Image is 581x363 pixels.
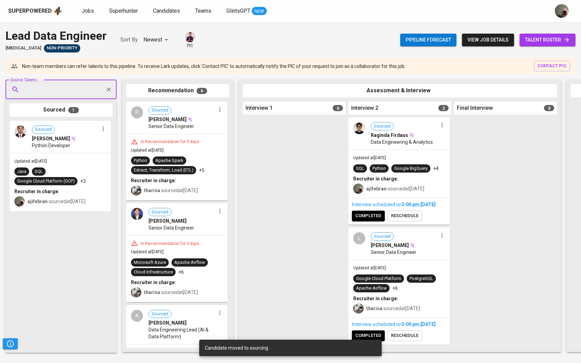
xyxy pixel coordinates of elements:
span: Non-Priority [44,45,80,51]
img: 77274a72eb6b91df986c1ddc1489ec2d.jpg [14,126,26,138]
span: Sourced [149,107,171,114]
a: Teams [195,7,213,15]
b: Recruiter in charge: [14,189,59,194]
img: magic_wand.svg [187,117,193,122]
span: Sourced [371,123,393,130]
p: Non-team members can refer talents to this pipeline. To receive Lark updates, click 'Contact PIC'... [22,63,405,70]
b: Recruiter in charge: [353,296,398,301]
span: 1 [68,107,79,113]
div: Sourced [10,103,112,117]
p: Sort By [120,36,138,44]
div: In Recommendation for 3 days [138,241,202,247]
div: Newest [143,34,170,46]
span: [DATE] [420,202,436,207]
span: NEW [252,8,267,15]
img: 8b41370b3879bb9bcbc20fe54856619d.jpg [353,122,365,134]
img: tharisa.rizky@glints.com [353,303,364,314]
span: [PERSON_NAME] [149,218,187,224]
p: +4 [433,165,439,172]
div: Apache Spark [155,157,183,164]
span: 2 [438,105,449,111]
span: reschedule [391,212,418,220]
span: talent roster [525,36,570,44]
span: Senior Data Engineer [149,224,194,231]
div: Interview scheduled on , [352,321,447,328]
span: [MEDICAL_DATA] [5,45,41,51]
button: Clear [104,85,114,94]
span: [DATE] [420,321,436,327]
span: Sourced [371,233,393,240]
div: Superpowered [8,7,52,15]
b: Recruiter in charge: [353,176,398,181]
img: erwin@glints.com [185,32,195,42]
div: Lead Data Engineer [5,27,107,44]
div: Google Cloud Platform [356,276,401,282]
div: Sufficient Talents in Pipeline [44,44,80,52]
div: LSourced[PERSON_NAME]Senior Data EngineerUpdated at[DATE]Google Cloud PlatformPostgreSQLApache Ai... [348,227,450,344]
div: Cloud Infrastructure [134,269,173,276]
span: Updated at [DATE] [353,155,386,160]
div: Google BigQuery [394,165,428,172]
p: +5 [199,167,204,174]
div: In Recommendation for 3 days [138,139,202,145]
p: +6 [392,285,398,292]
div: Assessment & Interview [243,84,557,97]
span: 0 [544,105,554,111]
span: [PERSON_NAME] [149,319,187,326]
span: [PERSON_NAME] [149,116,187,123]
a: Superhunter [109,7,139,15]
span: 0 [333,105,343,111]
span: Final Interview [457,104,493,112]
div: L [353,232,365,244]
span: Teams [195,8,211,14]
div: Google Cloud Platform (GCP) [17,178,75,185]
span: Updated at [DATE] [353,266,386,270]
div: A [131,310,143,322]
span: completed [355,332,381,340]
span: Raginda Firdaus [371,132,408,139]
span: Python Developer [32,142,70,149]
span: Interview 1 [246,104,273,112]
button: view job details [462,34,514,46]
div: Apache Airflow [174,259,205,266]
span: Data Engineering Lead (AI & Data Platform) [149,326,215,340]
img: aji.muda@glints.com [353,184,364,194]
img: bb1be98ccf9b16f0f542b7f816e36444.png [131,208,143,220]
span: Data Engineering & Analytics [371,139,433,145]
p: +6 [178,269,184,276]
span: reschedule [391,332,418,340]
div: PostgreSQL [410,276,433,282]
div: Interview scheduled on , [352,201,447,208]
div: pic [184,31,196,49]
button: Pipeline forecast [400,34,457,46]
span: Senior Data Engineer [149,123,194,130]
span: GlintsGPT [226,8,250,14]
div: Python [372,165,386,172]
span: sourced at [DATE] [366,186,424,191]
div: Python [134,157,147,164]
div: Sourced[PERSON_NAME]Senior Data EngineerIn Recommendation for 3 daysUpdated at[DATE]Microsoft Azu... [126,203,228,302]
span: sourced at [DATE] [366,306,420,311]
div: RSourced[PERSON_NAME]Senior Data EngineerIn Recommendation for 3 daysUpdated at[DATE]PythonApache... [126,102,228,201]
span: Updated at [DATE] [14,159,47,164]
span: view job details [467,36,509,44]
img: tharisa.rizky@glints.com [131,287,141,297]
div: Java [17,168,26,175]
span: Superhunter [109,8,138,14]
a: GlintsGPT NEW [226,7,267,15]
div: Microsoft Azure [134,259,166,266]
span: 3:00 PM [402,202,419,207]
span: contact pic [537,62,567,70]
span: Sourced [149,209,171,215]
img: aji.muda@glints.com [14,196,25,207]
a: Candidates [153,7,181,15]
button: reschedule [388,330,422,341]
button: completed [352,211,385,221]
div: Candidate moved to sourcing [205,344,376,351]
img: magic_wand.svg [409,132,414,138]
div: R [131,106,143,118]
img: magic_wand.svg [71,136,76,141]
p: Newest [143,36,162,44]
b: tharisa [144,290,160,295]
b: ajifebran [27,199,48,204]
